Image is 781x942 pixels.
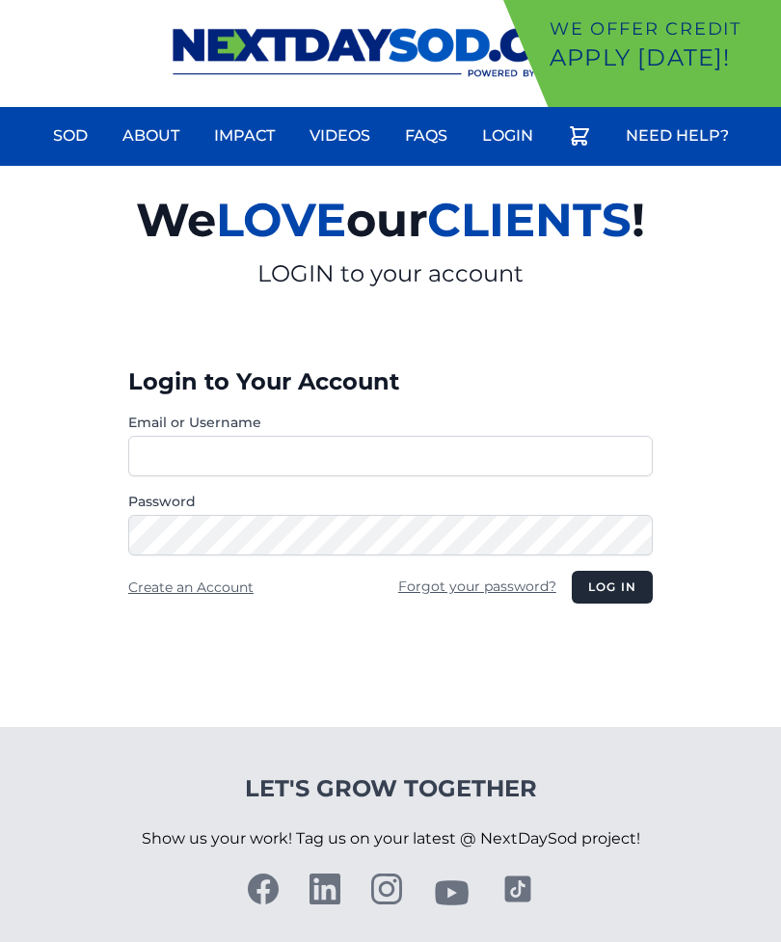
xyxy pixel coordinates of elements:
h4: Let's Grow Together [142,773,640,804]
button: Log in [572,571,653,604]
p: We offer Credit [550,15,773,42]
span: LOVE [216,192,346,248]
label: Email or Username [128,413,653,432]
a: Impact [202,113,286,159]
a: Sod [41,113,99,159]
a: Create an Account [128,579,254,596]
a: Videos [298,113,382,159]
p: Apply [DATE]! [550,42,773,73]
h2: We our ! [15,181,766,258]
a: Forgot your password? [398,578,556,595]
label: Password [128,492,653,511]
a: About [111,113,191,159]
a: Login [471,113,545,159]
a: Need Help? [614,113,741,159]
a: FAQs [393,113,459,159]
span: CLIENTS [427,192,632,248]
p: Show us your work! Tag us on your latest @ NextDaySod project! [142,804,640,874]
p: LOGIN to your account [15,258,766,289]
h3: Login to Your Account [128,366,653,397]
